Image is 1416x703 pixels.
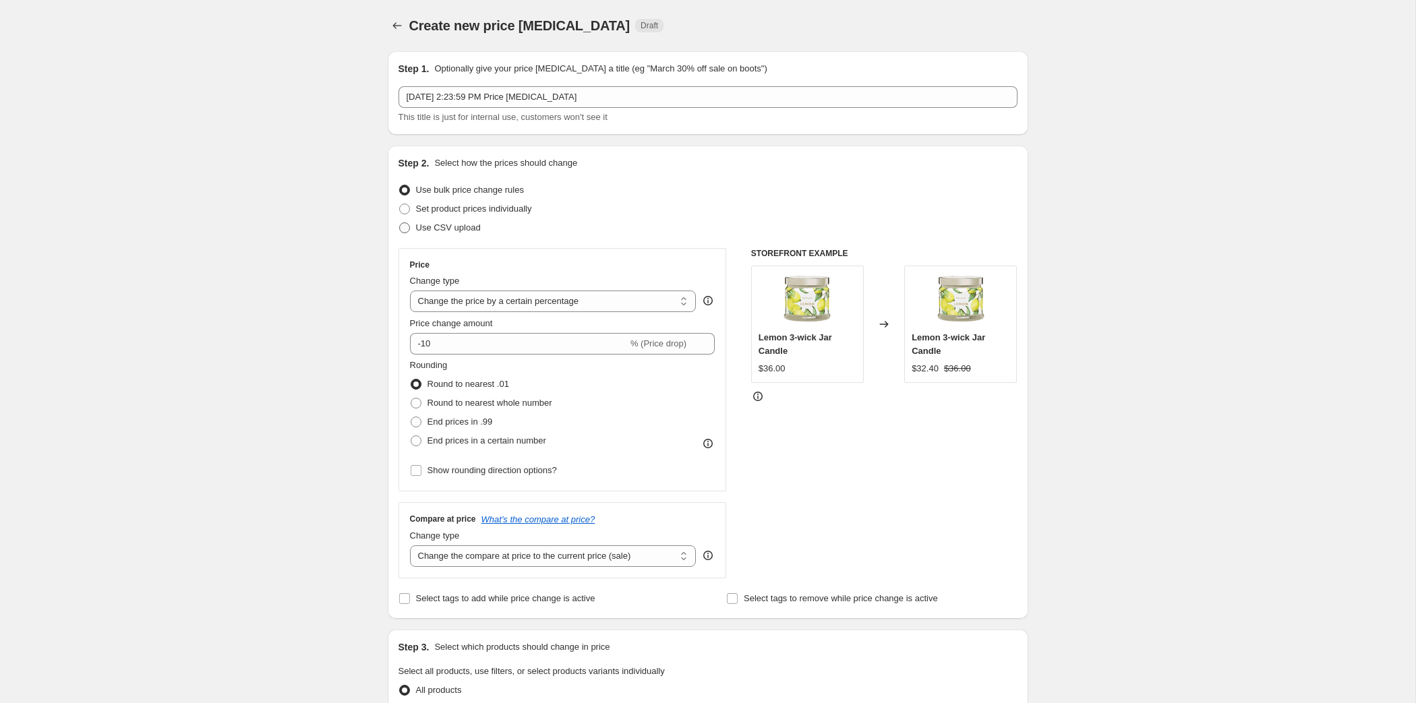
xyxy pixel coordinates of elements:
[410,318,493,328] span: Price change amount
[780,273,834,327] img: sp21_g73c1063_a_s7_1_1_80x.png
[399,86,1017,108] input: 30% off holiday sale
[934,273,988,327] img: sp21_g73c1063_a_s7_1_1_80x.png
[416,204,532,214] span: Set product prices individually
[409,18,630,33] span: Create new price [MEDICAL_DATA]
[641,20,658,31] span: Draft
[416,593,595,603] span: Select tags to add while price change is active
[427,465,557,475] span: Show rounding direction options?
[701,294,715,307] div: help
[410,514,476,524] h3: Compare at price
[744,593,938,603] span: Select tags to remove while price change is active
[427,379,509,389] span: Round to nearest .01
[427,398,552,408] span: Round to nearest whole number
[759,332,832,356] span: Lemon 3-wick Jar Candle
[410,333,628,355] input: -15
[434,62,767,75] p: Optionally give your price [MEDICAL_DATA] a title (eg "March 30% off sale on boots")
[630,338,686,348] span: % (Price drop)
[481,514,595,524] button: What's the compare at price?
[434,640,610,654] p: Select which products should change in price
[416,222,481,233] span: Use CSV upload
[410,360,448,370] span: Rounding
[701,549,715,562] div: help
[399,156,430,170] h2: Step 2.
[399,62,430,75] h2: Step 1.
[427,417,493,427] span: End prices in .99
[399,112,608,122] span: This title is just for internal use, customers won't see it
[410,259,430,270] h3: Price
[416,685,462,695] span: All products
[434,156,577,170] p: Select how the prices should change
[388,16,407,35] button: Price change jobs
[416,185,524,195] span: Use bulk price change rules
[399,666,665,676] span: Select all products, use filters, or select products variants individually
[751,248,1017,259] h6: STOREFRONT EXAMPLE
[410,276,460,286] span: Change type
[912,332,985,356] span: Lemon 3-wick Jar Candle
[399,640,430,654] h2: Step 3.
[944,362,971,375] strike: $36.00
[427,435,546,446] span: End prices in a certain number
[410,530,460,541] span: Change type
[912,362,939,375] div: $32.40
[759,362,786,375] div: $36.00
